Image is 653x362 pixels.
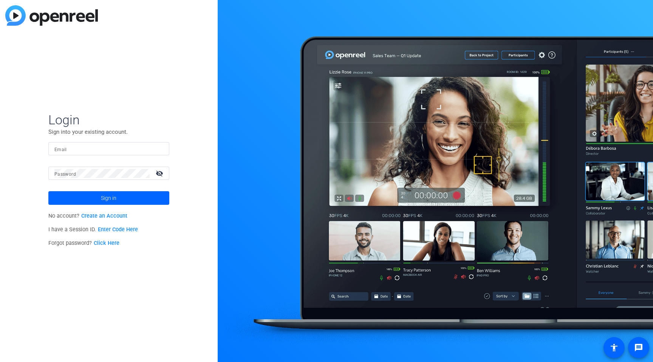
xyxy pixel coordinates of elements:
mat-icon: accessibility [610,343,619,352]
input: Enter Email Address [54,144,163,153]
span: Forgot password? [48,240,119,246]
img: blue-gradient.svg [5,5,98,26]
p: Sign into your existing account. [48,128,169,136]
mat-icon: visibility_off [151,168,169,179]
a: Enter Code Here [98,226,138,233]
span: I have a Session ID. [48,226,138,233]
span: Sign in [101,189,116,207]
mat-icon: message [634,343,643,352]
a: Click Here [94,240,119,246]
button: Sign in [48,191,169,205]
span: Login [48,112,169,128]
mat-label: Password [54,172,76,177]
mat-label: Email [54,147,67,152]
span: No account? [48,213,127,219]
a: Create an Account [81,213,127,219]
